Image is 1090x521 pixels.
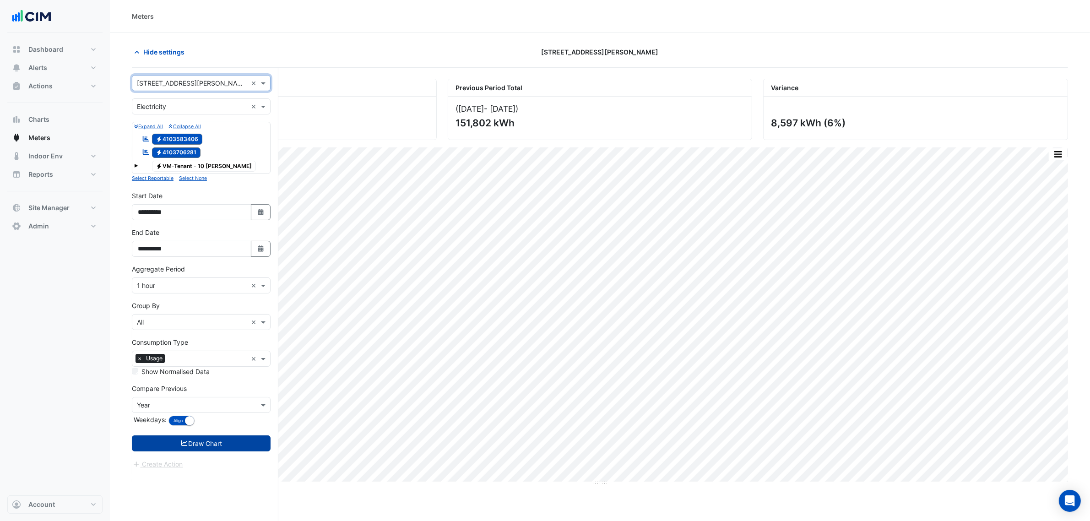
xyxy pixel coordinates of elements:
[484,104,515,114] span: - [DATE]
[152,161,256,172] span: VM-Tenant - 10 [PERSON_NAME]
[7,77,103,95] button: Actions
[132,191,163,201] label: Start Date
[132,44,190,60] button: Hide settings
[179,175,207,181] small: Select None
[764,79,1068,97] div: Variance
[251,281,259,290] span: Clear
[168,124,201,130] small: Collapse All
[12,222,21,231] app-icon: Admin
[12,81,21,91] app-icon: Actions
[132,228,159,237] label: End Date
[156,149,163,156] fa-icon: Electricity
[28,115,49,124] span: Charts
[132,415,167,424] label: Weekdays:
[143,47,184,57] span: Hide settings
[132,435,271,451] button: Draw Chart
[152,147,201,158] span: 4103706281
[142,135,150,142] fa-icon: Reportable
[134,124,163,130] small: Expand All
[28,81,53,91] span: Actions
[7,110,103,129] button: Charts
[7,59,103,77] button: Alerts
[456,117,743,129] div: 151,802 kWh
[12,152,21,161] app-icon: Indoor Env
[140,104,429,114] div: ([DATE] )
[156,163,163,169] fa-icon: Electricity
[28,45,63,54] span: Dashboard
[771,117,1058,129] div: 8,597 kWh (6%)
[132,11,154,21] div: Meters
[28,63,47,72] span: Alerts
[132,174,174,182] button: Select Reportable
[141,367,210,376] label: Show Normalised Data
[7,129,103,147] button: Meters
[7,495,103,514] button: Account
[132,175,174,181] small: Select Reportable
[448,79,752,97] div: Previous Period Total
[28,203,70,212] span: Site Manager
[28,222,49,231] span: Admin
[1049,148,1067,160] button: More Options
[142,148,150,156] fa-icon: Reportable
[251,78,259,88] span: Clear
[132,384,187,393] label: Compare Previous
[251,102,259,111] span: Clear
[28,170,53,179] span: Reports
[152,134,203,145] span: 4103583406
[132,460,184,467] app-escalated-ticket-create-button: Please draw the charts first
[12,115,21,124] app-icon: Charts
[179,174,207,182] button: Select None
[168,122,201,130] button: Collapse All
[1059,490,1081,512] div: Open Intercom Messenger
[156,136,163,142] fa-icon: Electricity
[28,152,63,161] span: Indoor Env
[7,165,103,184] button: Reports
[251,354,259,364] span: Clear
[12,170,21,179] app-icon: Reports
[7,199,103,217] button: Site Manager
[136,354,144,363] span: ×
[28,133,50,142] span: Meters
[134,122,163,130] button: Expand All
[251,317,259,327] span: Clear
[7,147,103,165] button: Indoor Env
[132,264,185,274] label: Aggregate Period
[7,40,103,59] button: Dashboard
[132,79,436,97] div: Current Period Total
[12,45,21,54] app-icon: Dashboard
[132,337,188,347] label: Consumption Type
[28,500,55,509] span: Account
[11,7,52,26] img: Company Logo
[7,217,103,235] button: Admin
[140,117,427,129] div: 160,398 kWh
[132,301,160,310] label: Group By
[144,354,165,363] span: Usage
[542,47,659,57] span: [STREET_ADDRESS][PERSON_NAME]
[12,133,21,142] app-icon: Meters
[12,203,21,212] app-icon: Site Manager
[456,104,745,114] div: ([DATE] )
[12,63,21,72] app-icon: Alerts
[257,208,265,216] fa-icon: Select Date
[257,245,265,253] fa-icon: Select Date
